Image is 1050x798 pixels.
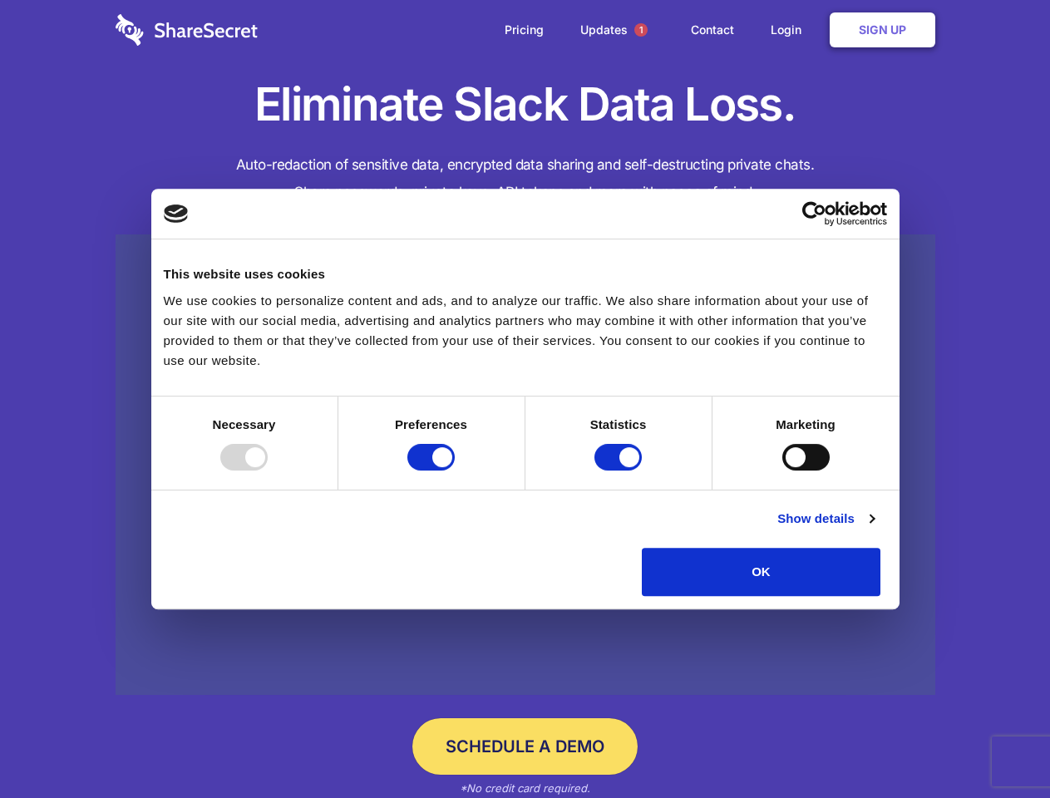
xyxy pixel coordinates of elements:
a: Sign Up [830,12,935,47]
img: logo-wordmark-white-trans-d4663122ce5f474addd5e946df7df03e33cb6a1c49d2221995e7729f52c070b2.svg [116,14,258,46]
img: logo [164,204,189,223]
button: OK [642,548,880,596]
span: 1 [634,23,648,37]
a: Login [754,4,826,56]
strong: Necessary [213,417,276,431]
strong: Marketing [776,417,836,431]
strong: Statistics [590,417,647,431]
a: Wistia video thumbnail [116,234,935,696]
h1: Eliminate Slack Data Loss. [116,75,935,135]
div: We use cookies to personalize content and ads, and to analyze our traffic. We also share informat... [164,291,887,371]
a: Pricing [488,4,560,56]
a: Show details [777,509,874,529]
h4: Auto-redaction of sensitive data, encrypted data sharing and self-destructing private chats. Shar... [116,151,935,206]
strong: Preferences [395,417,467,431]
em: *No credit card required. [460,781,590,795]
a: Usercentrics Cookiebot - opens in a new window [742,201,887,226]
a: Contact [674,4,751,56]
a: Schedule a Demo [412,718,638,775]
div: This website uses cookies [164,264,887,284]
